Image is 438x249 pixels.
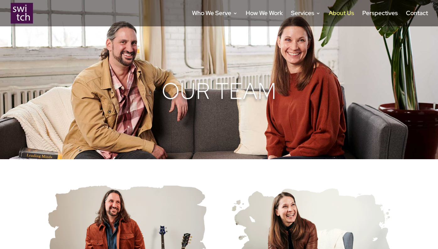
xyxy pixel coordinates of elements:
a: How We Work [246,11,283,26]
h1: Our TEAM [44,78,394,108]
a: Services [291,11,320,26]
a: Who We Serve [192,11,238,26]
a: Perspectives [362,11,398,26]
a: About Us [329,11,354,26]
a: Contact [406,11,428,26]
